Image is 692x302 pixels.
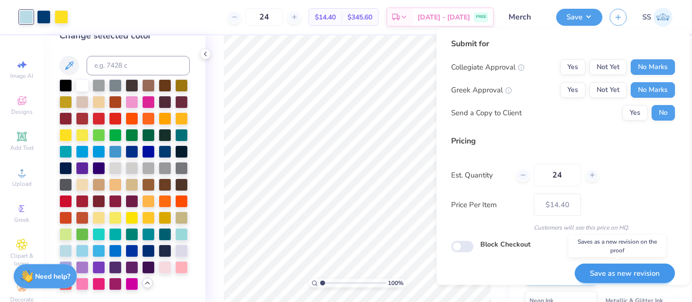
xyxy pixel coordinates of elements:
span: $345.60 [347,12,372,22]
span: Greek [15,216,30,224]
input: Untitled Design [501,7,549,27]
div: Greek Approval [451,85,512,96]
label: Price Per Item [451,199,527,211]
span: Designs [11,108,33,116]
span: Image AI [11,72,34,80]
label: Est. Quantity [451,170,509,181]
input: e.g. 7428 c [87,56,190,75]
input: – – [245,8,283,26]
button: Not Yet [589,82,627,98]
button: No [652,105,675,121]
div: Pricing [451,135,675,147]
div: Customers will see this price on HQ. [451,223,675,232]
div: Send a Copy to Client [451,107,522,119]
button: Yes [622,105,648,121]
span: FREE [476,14,486,20]
label: Block Checkout [480,239,530,249]
button: Not Yet [589,59,627,75]
button: No Marks [631,82,675,98]
span: 100 % [388,279,404,287]
button: No Marks [631,59,675,75]
span: $14.40 [315,12,336,22]
strong: Need help? [36,272,71,281]
button: Yes [560,82,585,98]
a: SS [642,8,673,27]
img: Shashank S Sharma [654,8,673,27]
button: Save [556,9,602,26]
div: Change selected color [59,29,190,42]
span: SS [642,12,651,23]
span: Upload [12,180,32,188]
div: Saves as a new revision on the proof [568,235,666,257]
span: [DATE] - [DATE] [418,12,470,22]
span: Add Text [10,144,34,152]
button: Save as new revision [575,264,675,284]
div: Collegiate Approval [451,62,525,73]
span: Clipart & logos [5,252,39,267]
div: Submit for [451,38,675,50]
input: – – [534,164,581,186]
button: Yes [560,59,585,75]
